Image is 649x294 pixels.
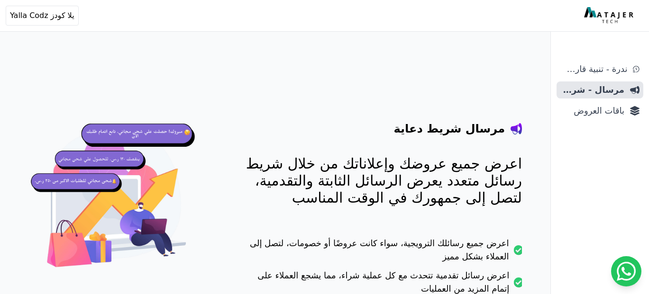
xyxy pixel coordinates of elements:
h4: مرسال شريط دعاية [394,121,505,136]
p: اعرض جميع عروضك وإعلاناتك من خلال شريط رسائل متعدد يعرض الرسائل الثابتة والتقدمية، لتصل إلى جمهور... [243,155,522,206]
span: ندرة - تنبية قارب علي النفاذ [560,62,627,76]
span: باقات العروض [560,104,624,117]
button: يلا كودز Yalla Codz [6,6,79,26]
li: اعرض جميع رسائلك الترويجية، سواء كانت عروضًا أو خصومات، لتصل إلى العملاء بشكل مميز [243,237,522,269]
span: مرسال - شريط دعاية [560,83,624,97]
span: يلا كودز Yalla Codz [10,10,74,21]
img: MatajerTech Logo [584,7,636,24]
img: hero [28,114,205,290]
